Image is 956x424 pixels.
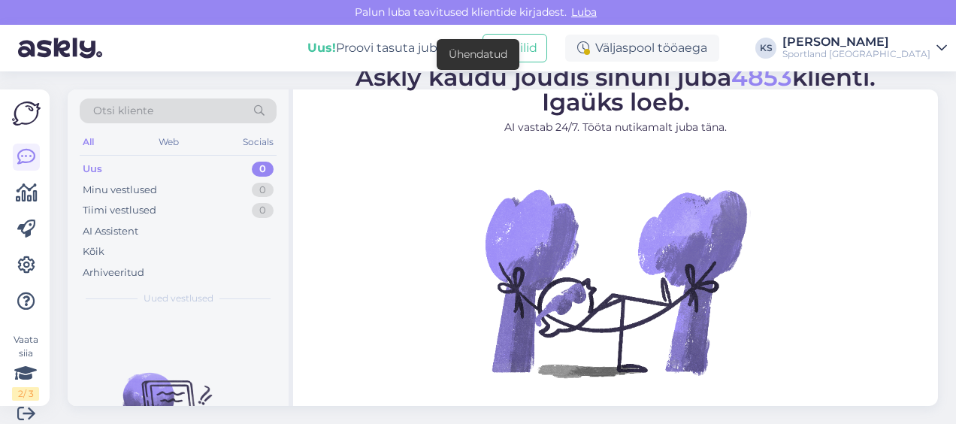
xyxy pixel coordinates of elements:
[12,387,39,401] div: 2 / 3
[355,120,876,135] p: AI vastab 24/7. Tööta nutikamalt juba täna.
[83,162,102,177] div: Uus
[449,47,507,62] div: Ühendatud
[782,36,947,60] a: [PERSON_NAME]Sportland [GEOGRAPHIC_DATA]
[83,224,138,239] div: AI Assistent
[12,101,41,126] img: Askly Logo
[782,36,930,48] div: [PERSON_NAME]
[80,132,97,152] div: All
[83,244,104,259] div: Kõik
[755,38,776,59] div: KS
[252,203,274,218] div: 0
[83,203,156,218] div: Tiimi vestlused
[252,183,274,198] div: 0
[83,183,157,198] div: Minu vestlused
[252,162,274,177] div: 0
[355,62,876,117] span: Askly kaudu jõudis sinuni juba klienti. Igaüks loeb.
[567,5,601,19] span: Luba
[156,132,182,152] div: Web
[12,333,39,401] div: Vaata siia
[93,103,153,119] span: Otsi kliente
[307,41,336,55] b: Uus!
[307,39,476,57] div: Proovi tasuta juba täna:
[144,292,213,305] span: Uued vestlused
[240,132,277,152] div: Socials
[480,147,751,418] img: No Chat active
[731,62,792,92] span: 4853
[565,35,719,62] div: Väljaspool tööaega
[782,48,930,60] div: Sportland [GEOGRAPHIC_DATA]
[83,265,144,280] div: Arhiveeritud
